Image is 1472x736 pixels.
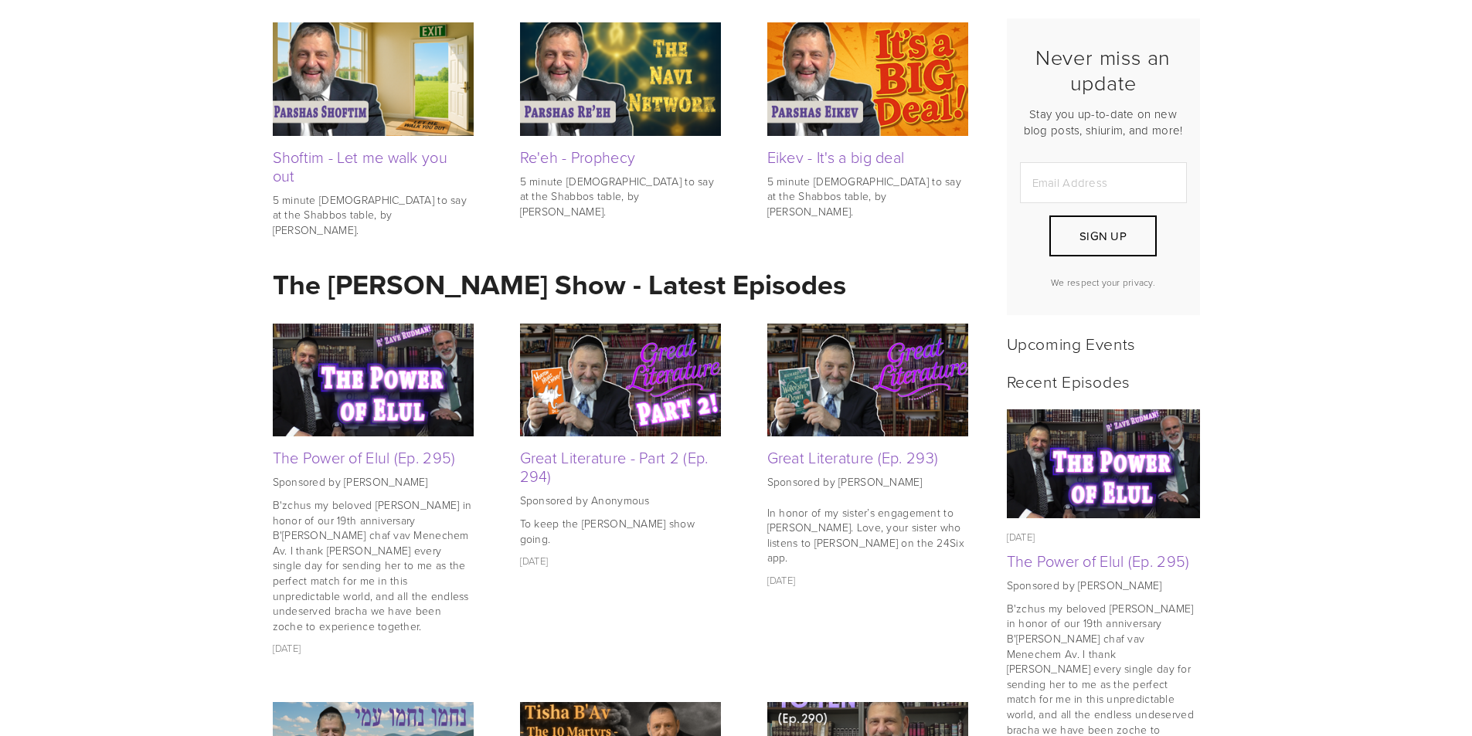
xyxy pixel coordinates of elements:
[1020,276,1187,289] p: We respect your privacy.
[1006,409,1200,518] img: The Power of Elul (Ep. 295)
[767,146,905,168] a: Eikev - It's a big deal
[1020,106,1187,138] p: Stay you up-to-date on new blog posts, shiurim, and more!
[520,516,721,546] p: To keep the [PERSON_NAME] show going.
[273,146,448,186] a: Shoftim - Let me walk you out
[520,324,721,436] img: Great Literature - Part 2 (Ep. 294)
[520,146,636,168] a: Re'eh - Prophecy
[1020,45,1187,95] h2: Never miss an update
[520,493,721,508] p: Sponsored by Anonymous
[273,264,846,304] strong: The [PERSON_NAME] Show - Latest Episodes
[273,324,474,436] img: The Power of Elul (Ep. 295)
[1007,334,1200,353] h2: Upcoming Events
[1079,228,1127,244] span: Sign Up
[520,22,721,135] img: Re'eh - Prophecy
[520,554,549,568] time: [DATE]
[273,641,301,655] time: [DATE]
[1007,530,1035,544] time: [DATE]
[1007,409,1200,518] a: The Power of Elul (Ep. 295)
[767,474,968,565] p: Sponsored by [PERSON_NAME] In honor of my sister’s engagement to [PERSON_NAME]. Love, your sister...
[273,22,474,135] img: Shoftim - Let me walk you out
[767,22,968,135] img: Eikev - It's a big deal
[273,474,474,490] p: Sponsored by [PERSON_NAME]
[1007,578,1200,593] p: Sponsored by [PERSON_NAME]
[767,174,968,219] p: 5 minute [DEMOGRAPHIC_DATA] to say at the Shabbos table, by [PERSON_NAME].
[1007,371,1200,391] h2: Recent Episodes
[767,573,796,587] time: [DATE]
[273,192,474,238] p: 5 minute [DEMOGRAPHIC_DATA] to say at the Shabbos table, by [PERSON_NAME].
[520,446,709,487] a: Great Literature - Part 2 (Ep. 294)
[767,446,939,468] a: Great Literature (Ep. 293)
[520,174,721,219] p: 5 minute [DEMOGRAPHIC_DATA] to say at the Shabbos table, by [PERSON_NAME].
[273,497,474,633] p: B'zchus my beloved [PERSON_NAME] in honor of our 19th anniversary B'[PERSON_NAME] chaf vav Menech...
[1049,215,1156,256] button: Sign Up
[1007,550,1190,572] a: The Power of Elul (Ep. 295)
[273,446,456,468] a: The Power of Elul (Ep. 295)
[1020,162,1187,203] input: Email Address
[767,324,968,436] img: Great Literature (Ep. 293)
